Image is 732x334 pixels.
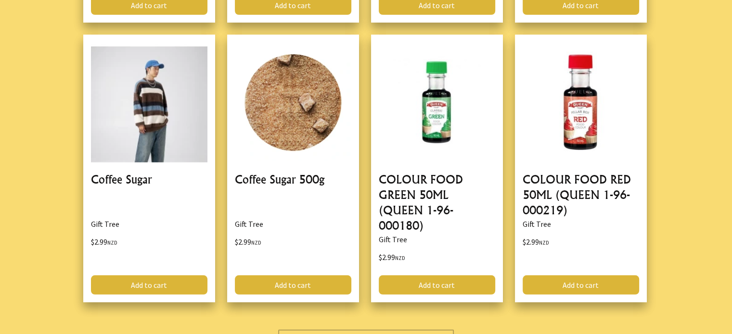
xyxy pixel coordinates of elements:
[235,275,351,295] a: Add to cart
[91,275,207,295] a: Add to cart
[379,275,495,295] a: Add to cart
[523,275,639,295] a: Add to cart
